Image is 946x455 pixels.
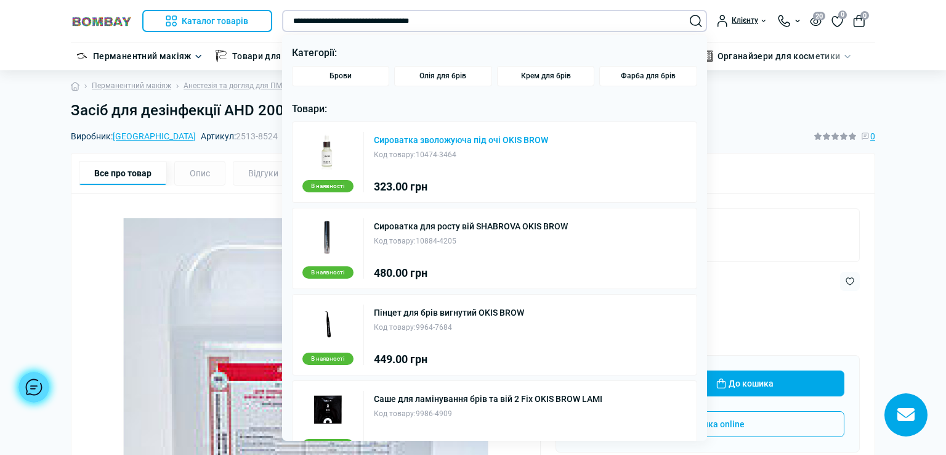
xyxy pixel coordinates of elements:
div: 9964-7684 [374,322,524,334]
div: 79.00 грн [374,440,602,451]
button: Каталог товарів [142,10,272,32]
div: 9986-4909 [374,408,602,420]
span: 0 [860,11,869,20]
p: Категорії: [292,45,698,61]
a: Брови [292,66,390,86]
div: 323.00 грн [374,181,548,192]
span: Фарба для брів [621,72,676,81]
img: Сироватка для росту вій SHABROVA OKIS BROW [309,218,347,256]
div: В наявності [302,353,354,365]
span: Код товару: [374,237,416,245]
div: В наявності [302,180,354,192]
div: 480.00 грн [374,268,568,279]
a: Олія для брів [394,66,492,86]
img: Пінцет для брів вигнутий OKIS BROW [309,305,347,343]
span: 0 [838,10,847,19]
div: В наявності [302,439,354,451]
a: Крем для брів [497,66,595,86]
a: Саше для ламінування брів та вій 2 Fix OKIS BROW LAMI [374,395,602,403]
span: Код товару: [374,409,416,418]
div: 10474-3464 [374,149,548,161]
img: Сироватка зволожуюча під очі OKIS BROW [309,132,347,170]
a: Пінцет для брів вигнутий OKIS BROW [374,308,524,317]
span: Крем для брів [521,72,571,81]
img: Товари для тату [215,50,227,62]
a: Сироватка зволожуюча під очі OKIS BROW [374,136,548,144]
img: Саше для ламінування брів та вій 2 Fix OKIS BROW LAMI [309,391,347,429]
div: В наявності [302,266,354,279]
img: BOMBAY [71,15,132,27]
div: 10884-4205 [374,236,568,247]
p: Товари: [292,101,698,117]
button: 20 [810,15,822,26]
a: Сироватка для росту вій SHABROVA OKIS BROW [374,222,568,231]
a: 0 [831,14,843,28]
a: Фарба для брів [599,66,697,86]
span: 20 [813,12,825,20]
span: Код товару: [374,150,416,159]
a: Органайзери для косметики [718,49,841,63]
span: Брови [329,72,352,81]
span: Олія для брів [419,72,466,81]
div: 449.00 грн [374,354,524,365]
button: Search [690,15,702,27]
img: Перманентний макіяж [76,50,88,62]
span: Код товару: [374,323,416,332]
a: Перманентний макіяж [93,49,192,63]
a: Товари для тату [232,49,302,63]
button: 0 [853,15,865,27]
